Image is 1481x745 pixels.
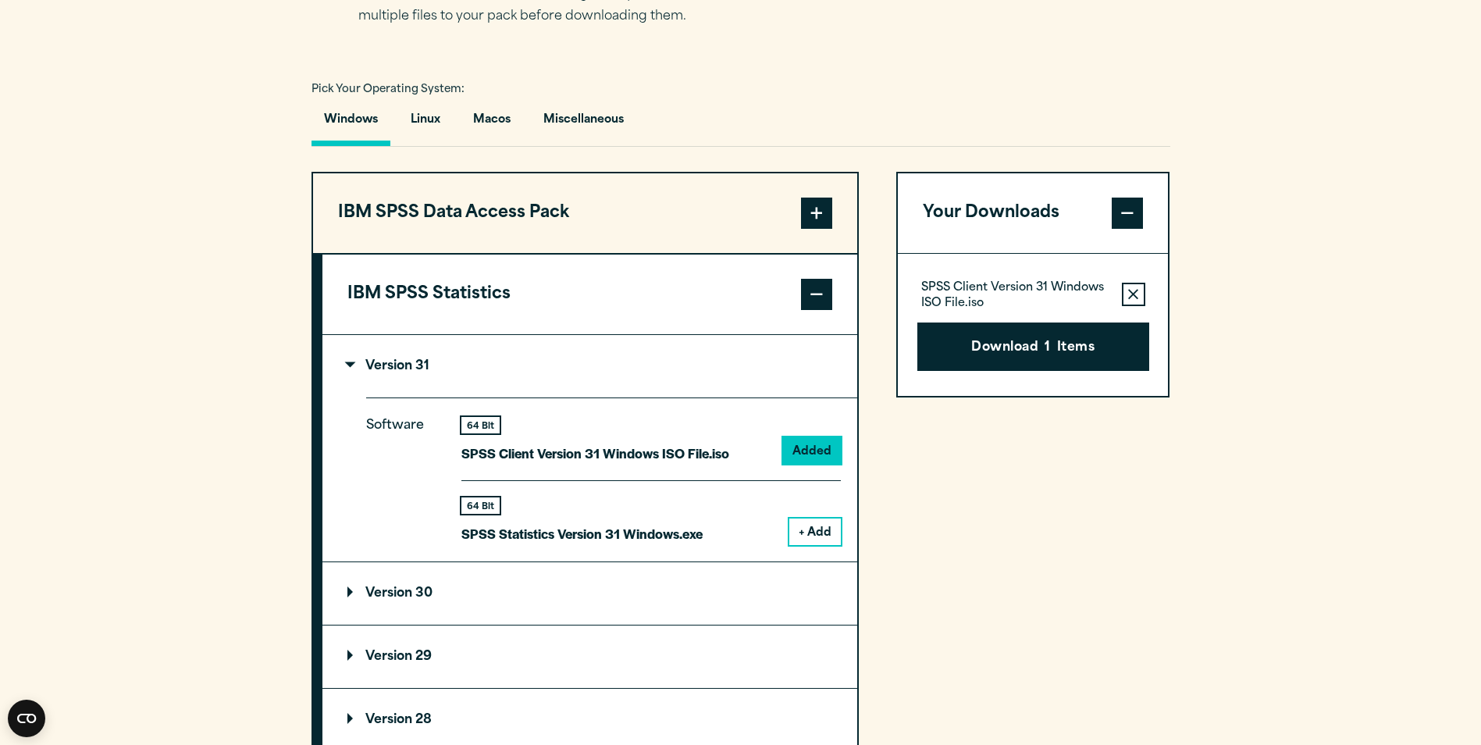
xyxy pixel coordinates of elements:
button: IBM SPSS Data Access Pack [313,173,857,253]
p: SPSS Statistics Version 31 Windows.exe [461,522,703,545]
p: SPSS Client Version 31 Windows ISO File.iso [461,442,729,465]
summary: Version 29 [322,626,857,688]
summary: Version 31 [322,335,857,397]
button: Download1Items [917,323,1149,371]
button: Windows [312,102,390,146]
button: Your Downloads [898,173,1169,253]
button: + Add [789,519,841,545]
p: Version 30 [347,587,433,600]
span: Pick Your Operating System: [312,84,465,94]
button: Linux [398,102,453,146]
p: Version 31 [347,360,429,372]
button: Open CMP widget [8,700,45,737]
button: Macos [461,102,523,146]
button: IBM SPSS Statistics [322,255,857,334]
div: 64 Bit [461,417,500,433]
button: Added [783,437,841,464]
span: 1 [1045,338,1050,358]
p: Version 28 [347,714,432,726]
div: 64 Bit [461,497,500,514]
p: Version 29 [347,651,432,663]
div: Your Downloads [898,253,1169,396]
button: Miscellaneous [531,102,636,146]
p: Software [366,415,436,533]
p: SPSS Client Version 31 Windows ISO File.iso [921,280,1109,312]
summary: Version 30 [322,562,857,625]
